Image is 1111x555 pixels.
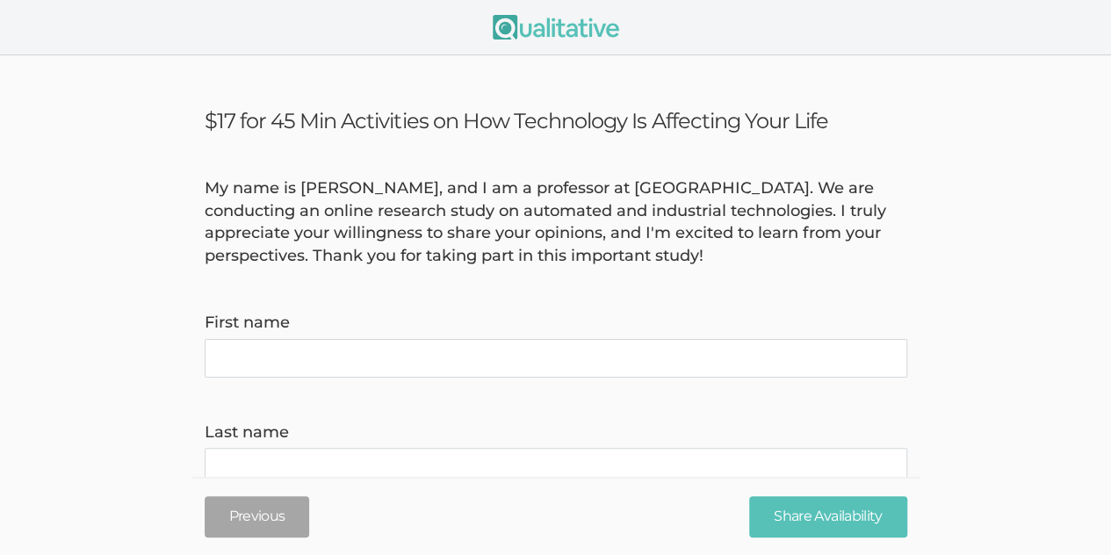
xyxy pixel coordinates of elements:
input: Share Availability [749,496,906,537]
button: Previous [205,496,310,537]
label: First name [205,312,907,335]
img: Qualitative [493,15,619,40]
label: Last name [205,422,907,444]
h3: $17 for 45 Min Activities on How Technology Is Affecting Your Life [205,108,907,133]
div: My name is [PERSON_NAME], and I am a professor at [GEOGRAPHIC_DATA]. We are conducting an online ... [191,177,920,268]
